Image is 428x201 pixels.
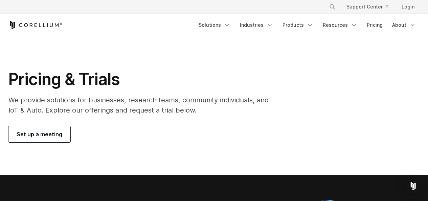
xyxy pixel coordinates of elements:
a: About [388,19,420,31]
p: We provide solutions for businesses, research teams, community individuals, and IoT & Auto. Explo... [8,95,278,115]
span: Set up a meeting [17,130,62,138]
a: Resources [319,19,361,31]
div: Open Intercom Messenger [405,178,421,194]
button: Search [326,1,338,13]
a: Solutions [195,19,234,31]
h1: Pricing & Trials [8,69,278,89]
a: Support Center [341,1,393,13]
div: Navigation Menu [321,1,420,13]
a: Set up a meeting [8,126,70,142]
a: Pricing [363,19,387,31]
div: Navigation Menu [195,19,420,31]
a: Login [396,1,420,13]
a: Industries [236,19,277,31]
a: Products [278,19,317,31]
a: Corellium Home [8,21,62,29]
